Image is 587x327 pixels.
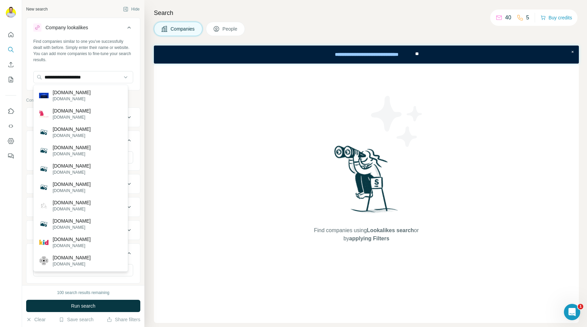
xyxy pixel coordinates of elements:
[26,222,140,238] button: Employees (size)
[33,38,133,63] div: Find companies similar to one you've successfully dealt with before. Simply enter their name or w...
[26,109,140,125] button: Company
[53,144,91,151] p: [DOMAIN_NAME]
[5,7,16,18] img: Avatar
[53,181,91,188] p: [DOMAIN_NAME]
[53,89,91,96] p: [DOMAIN_NAME]
[53,206,91,212] p: [DOMAIN_NAME]
[39,238,49,247] img: kidomio.com
[53,169,91,175] p: [DOMAIN_NAME]
[5,73,16,86] button: My lists
[367,227,414,233] span: Lookalikes search
[171,25,195,32] span: Companies
[53,162,91,169] p: [DOMAIN_NAME]
[53,126,91,133] p: [DOMAIN_NAME]
[53,243,91,249] p: [DOMAIN_NAME]
[53,133,91,139] p: [DOMAIN_NAME]
[26,6,48,12] div: New search
[26,132,140,151] button: Industry
[39,256,49,265] img: corsomio.com
[331,144,402,220] img: Surfe Illustration - Woman searching with binoculars
[39,202,49,209] img: picassomio.com
[367,91,428,152] img: Surfe Illustration - Stars
[540,13,572,22] button: Buy credits
[5,44,16,56] button: Search
[39,93,49,98] img: classroomio.com
[26,97,140,103] p: Company information
[26,199,140,215] button: Annual revenue ($)
[5,29,16,41] button: Quick start
[71,303,95,309] span: Run search
[53,114,91,120] p: [DOMAIN_NAME]
[39,109,49,119] img: comomio.com
[26,245,140,264] button: Technologies
[57,290,109,296] div: 100 search results remaining
[39,219,49,229] img: soldomio.com
[118,4,144,14] button: Hide
[53,199,91,206] p: [DOMAIN_NAME]
[53,218,91,224] p: [DOMAIN_NAME]
[505,14,511,22] p: 40
[5,120,16,132] button: Use Surfe API
[107,316,140,323] button: Share filters
[39,127,49,137] img: ristoranteangelomio.com
[46,24,88,31] div: Company lookalikes
[26,316,46,323] button: Clear
[53,151,91,157] p: [DOMAIN_NAME]
[59,316,93,323] button: Save search
[53,224,91,230] p: [DOMAIN_NAME]
[53,236,91,243] p: [DOMAIN_NAME]
[53,188,91,194] p: [DOMAIN_NAME]
[39,164,49,174] img: hzcomio.com
[578,304,583,309] span: 1
[154,46,579,64] iframe: Banner
[312,226,421,243] span: Find companies using or by
[39,183,49,192] img: amorinomio.com
[53,261,91,267] p: [DOMAIN_NAME]
[26,300,140,312] button: Run search
[5,135,16,147] button: Dashboard
[154,8,579,18] h4: Search
[53,96,91,102] p: [DOMAIN_NAME]
[53,107,91,114] p: [DOMAIN_NAME]
[223,25,238,32] span: People
[39,146,49,155] img: fitomio.com
[26,176,140,192] button: HQ location
[526,14,529,22] p: 5
[26,19,140,38] button: Company lookalikes
[5,150,16,162] button: Feedback
[349,236,389,241] span: applying Filters
[53,254,91,261] p: [DOMAIN_NAME]
[5,105,16,117] button: Use Surfe on LinkedIn
[5,58,16,71] button: Enrich CSV
[564,304,580,320] iframe: Intercom live chat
